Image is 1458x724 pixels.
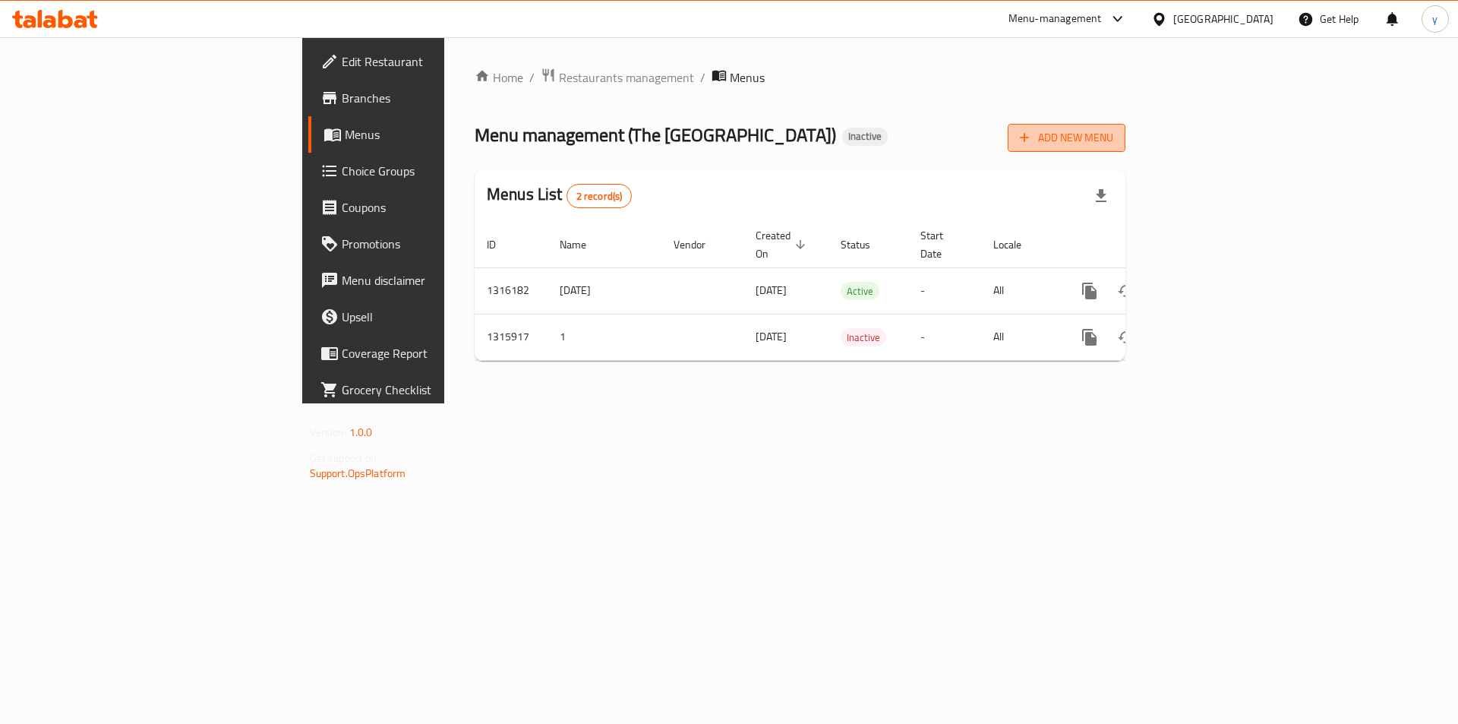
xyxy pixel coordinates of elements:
td: [DATE] [548,267,661,314]
span: Restaurants management [559,68,694,87]
span: Add New Menu [1020,128,1113,147]
span: Inactive [841,329,886,346]
span: Locale [993,236,1041,254]
span: Start Date [920,226,963,263]
span: Promotions [342,235,534,253]
div: Total records count [566,184,633,208]
span: Active [841,283,879,300]
td: - [908,314,981,360]
a: Edit Restaurant [308,43,546,80]
span: Menu management ( The [GEOGRAPHIC_DATA] ) [475,118,836,152]
button: more [1071,319,1108,356]
td: - [908,267,981,314]
span: Edit Restaurant [342,52,534,71]
span: Menus [730,68,765,87]
a: Menus [308,116,546,153]
table: enhanced table [475,222,1229,361]
div: Inactive [841,328,886,346]
li: / [700,68,705,87]
span: Status [841,236,890,254]
nav: breadcrumb [475,68,1125,87]
span: Version: [310,422,347,442]
span: [DATE] [756,327,787,346]
button: Add New Menu [1008,124,1125,152]
span: Coupons [342,198,534,217]
span: 1.0.0 [349,422,373,442]
span: [DATE] [756,280,787,300]
span: Branches [342,89,534,107]
div: Inactive [842,128,888,146]
span: Get support on: [310,448,380,468]
td: All [981,314,1059,360]
td: 1 [548,314,661,360]
td: All [981,267,1059,314]
a: Choice Groups [308,153,546,189]
span: Inactive [842,130,888,143]
span: Name [560,236,606,254]
div: [GEOGRAPHIC_DATA] [1173,11,1273,27]
span: Choice Groups [342,162,534,180]
span: Vendor [674,236,725,254]
a: Upsell [308,299,546,335]
span: Menus [345,125,534,144]
span: Created On [756,226,810,263]
a: Coverage Report [308,335,546,371]
span: 2 record(s) [567,189,632,204]
a: Branches [308,80,546,116]
h2: Menus List [487,183,632,208]
span: Coverage Report [342,344,534,362]
th: Actions [1059,222,1229,268]
button: more [1071,273,1108,309]
a: Promotions [308,226,546,262]
span: Upsell [342,308,534,326]
span: y [1432,11,1437,27]
a: Grocery Checklist [308,371,546,408]
div: Menu-management [1008,10,1102,28]
button: Change Status [1108,319,1144,356]
a: Support.OpsPlatform [310,463,406,483]
span: Menu disclaimer [342,271,534,289]
span: Grocery Checklist [342,381,534,399]
a: Coupons [308,189,546,226]
span: ID [487,236,516,254]
a: Restaurants management [541,68,694,87]
a: Menu disclaimer [308,262,546,299]
div: Export file [1083,178,1119,214]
